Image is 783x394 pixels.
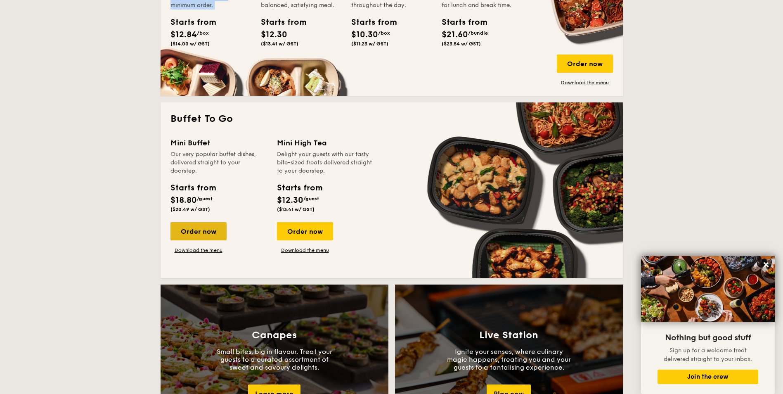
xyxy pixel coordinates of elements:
[351,30,378,40] span: $10.30
[658,370,758,384] button: Join the crew
[170,195,197,205] span: $18.80
[170,247,227,254] a: Download the menu
[170,16,208,28] div: Starts from
[170,222,227,240] div: Order now
[261,16,298,28] div: Starts from
[277,206,315,212] span: ($13.41 w/ GST)
[170,112,613,126] h2: Buffet To Go
[261,41,298,47] span: ($13.41 w/ GST)
[665,333,751,343] span: Nothing but good stuff
[277,137,374,149] div: Mini High Tea
[351,41,388,47] span: ($11.23 w/ GST)
[170,206,210,212] span: ($20.49 w/ GST)
[277,247,333,254] a: Download the menu
[442,30,468,40] span: $21.60
[479,330,538,341] h3: Live Station
[378,30,390,36] span: /box
[170,137,267,149] div: Mini Buffet
[213,348,336,371] p: Small bites, big in flavour. Treat your guests to a curated assortment of sweet and savoury delig...
[170,150,267,175] div: Our very popular buffet dishes, delivered straight to your doorstep.
[641,256,775,322] img: DSC07876-Edit02-Large.jpeg
[277,182,322,194] div: Starts from
[277,195,303,205] span: $12.30
[170,182,215,194] div: Starts from
[170,41,210,47] span: ($14.00 w/ GST)
[351,16,388,28] div: Starts from
[557,79,613,86] a: Download the menu
[442,41,481,47] span: ($23.54 w/ GST)
[759,258,773,271] button: Close
[277,222,333,240] div: Order now
[442,16,479,28] div: Starts from
[277,150,374,175] div: Delight your guests with our tasty bite-sized treats delivered straight to your doorstep.
[197,196,213,202] span: /guest
[468,30,488,36] span: /bundle
[170,30,197,40] span: $12.84
[197,30,209,36] span: /box
[261,30,287,40] span: $12.30
[447,348,571,371] p: Ignite your senses, where culinary magic happens, treating you and your guests to a tantalising e...
[303,196,319,202] span: /guest
[252,330,297,341] h3: Canapes
[557,55,613,73] div: Order now
[664,347,752,363] span: Sign up for a welcome treat delivered straight to your inbox.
